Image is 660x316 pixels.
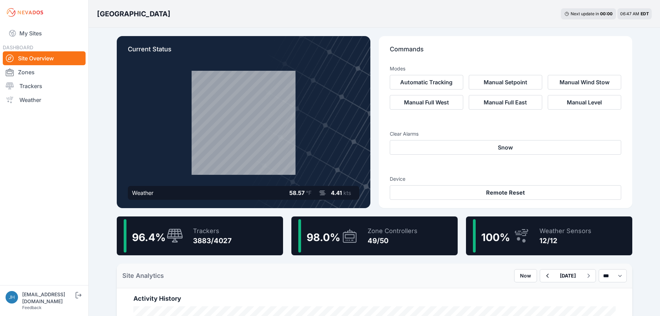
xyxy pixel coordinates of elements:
[3,25,86,42] a: My Sites
[600,11,613,17] div: 00 : 00
[289,189,305,196] span: 58.57
[6,291,18,304] img: jhaberkorn@invenergy.com
[132,231,166,244] span: 96.4 %
[571,11,599,16] span: Next update in
[641,11,649,16] span: EDT
[193,236,232,246] div: 3883/4027
[390,65,405,72] h3: Modes
[469,75,542,89] button: Manual Setpoint
[390,95,463,110] button: Manual Full West
[291,216,458,255] a: 98.0%Zone Controllers49/50
[122,271,164,281] h2: Site Analytics
[390,130,621,137] h3: Clear Alarms
[331,189,342,196] span: 4.41
[481,231,510,244] span: 100 %
[3,44,33,50] span: DASHBOARD
[3,65,86,79] a: Zones
[97,5,170,23] nav: Breadcrumb
[343,189,351,196] span: kts
[469,95,542,110] button: Manual Full East
[3,93,86,107] a: Weather
[390,75,463,89] button: Automatic Tracking
[368,236,417,246] div: 49/50
[6,7,44,18] img: Nevados
[307,231,340,244] span: 98.0 %
[390,185,621,200] button: Remote Reset
[22,305,42,310] a: Feedback
[548,75,621,89] button: Manual Wind Stow
[133,294,616,304] h2: Activity History
[466,216,632,255] a: 100%Weather Sensors12/12
[514,269,537,282] button: Now
[193,226,232,236] div: Trackers
[306,189,311,196] span: °F
[3,51,86,65] a: Site Overview
[390,140,621,155] button: Snow
[539,236,591,246] div: 12/12
[548,95,621,110] button: Manual Level
[539,226,591,236] div: Weather Sensors
[3,79,86,93] a: Trackers
[620,11,639,16] span: 06:47 AM
[132,189,153,197] div: Weather
[97,9,170,19] h3: [GEOGRAPHIC_DATA]
[117,216,283,255] a: 96.4%Trackers3883/4027
[128,44,359,60] p: Current Status
[390,176,621,182] h3: Device
[22,291,74,305] div: [EMAIL_ADDRESS][DOMAIN_NAME]
[390,44,621,60] p: Commands
[368,226,417,236] div: Zone Controllers
[554,270,581,282] button: [DATE]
